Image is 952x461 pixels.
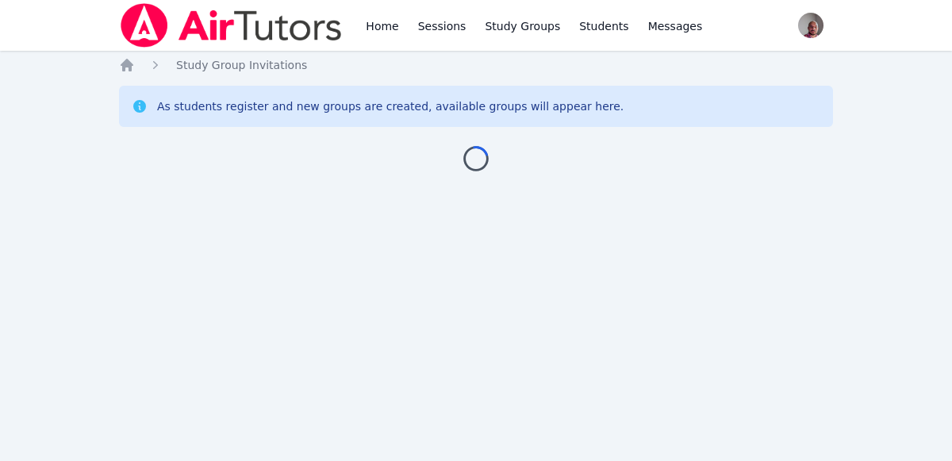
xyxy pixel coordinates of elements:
div: As students register and new groups are created, available groups will appear here. [157,98,624,114]
a: Study Group Invitations [176,57,307,73]
img: Air Tutors [119,3,344,48]
nav: Breadcrumb [119,57,833,73]
span: Messages [648,18,703,34]
span: Study Group Invitations [176,59,307,71]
